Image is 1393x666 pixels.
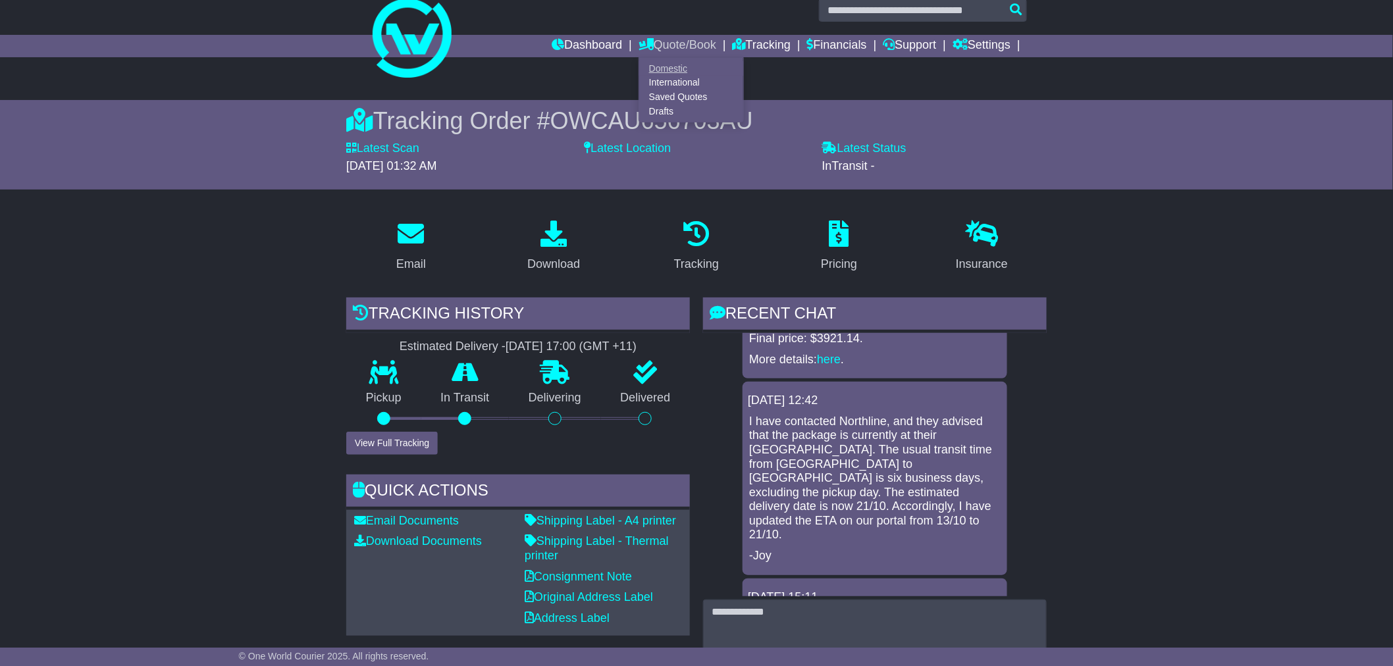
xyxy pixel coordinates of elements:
[639,104,743,118] a: Drafts
[639,90,743,105] a: Saved Quotes
[525,611,610,625] a: Address Label
[947,216,1016,278] a: Insurance
[639,61,743,76] a: Domestic
[550,107,753,134] span: OWCAU656703AU
[807,35,867,57] a: Financials
[821,255,857,273] div: Pricing
[749,415,1001,542] p: I have contacted Northline, and they advised that the package is currently at their [GEOGRAPHIC_D...
[733,35,791,57] a: Tracking
[639,35,716,57] a: Quote/Book
[346,340,690,354] div: Estimated Delivery -
[812,216,866,278] a: Pricing
[552,35,622,57] a: Dashboard
[666,216,727,278] a: Tracking
[354,514,459,527] a: Email Documents
[346,432,438,455] button: View Full Tracking
[953,35,1011,57] a: Settings
[748,394,1002,408] div: [DATE] 12:42
[817,353,841,366] a: here
[748,590,1002,605] div: [DATE] 15:11
[822,159,875,172] span: InTransit -
[388,216,434,278] a: Email
[674,255,719,273] div: Tracking
[822,141,907,156] label: Latest Status
[749,353,1001,367] p: More details: .
[749,549,1001,563] p: -Joy
[639,57,744,122] div: Quote/Book
[703,297,1047,333] div: RECENT CHAT
[346,297,690,333] div: Tracking history
[346,159,437,172] span: [DATE] 01:32 AM
[601,391,691,405] p: Delivered
[527,255,580,273] div: Download
[525,534,669,562] a: Shipping Label - Thermal printer
[525,590,653,603] a: Original Address Label
[239,651,429,661] span: © One World Courier 2025. All rights reserved.
[525,570,632,583] a: Consignment Note
[883,35,937,57] a: Support
[749,332,1001,346] p: Final price: $3921.14.
[509,391,601,405] p: Delivering
[346,107,1047,135] div: Tracking Order #
[346,474,690,510] div: Quick Actions
[519,216,589,278] a: Download
[346,141,419,156] label: Latest Scan
[346,391,421,405] p: Pickup
[639,76,743,90] a: International
[956,255,1008,273] div: Insurance
[421,391,510,405] p: In Transit
[584,141,671,156] label: Latest Location
[354,534,482,548] a: Download Documents
[525,514,676,527] a: Shipping Label - A4 printer
[506,340,637,354] div: [DATE] 17:00 (GMT +11)
[396,255,426,273] div: Email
